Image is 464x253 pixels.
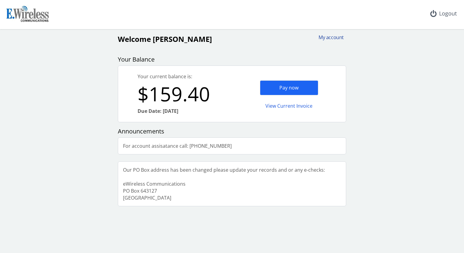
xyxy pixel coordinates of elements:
div: Your current balance is: [138,73,232,80]
span: Your Balance [118,55,155,63]
div: My account [315,34,344,41]
span: Welcome [118,34,151,44]
div: View Current Invoice [260,99,318,113]
div: Our PO Box address has been changed please update your records and or any e-checks: eWireless Com... [118,162,330,206]
span: Announcements [118,127,164,135]
span: [PERSON_NAME] [153,34,212,44]
div: Due Date: [DATE] [138,108,232,115]
div: For account assisatance call: [PHONE_NUMBER] [118,138,237,154]
div: Pay now [260,80,318,95]
div: $159.40 [138,80,232,108]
